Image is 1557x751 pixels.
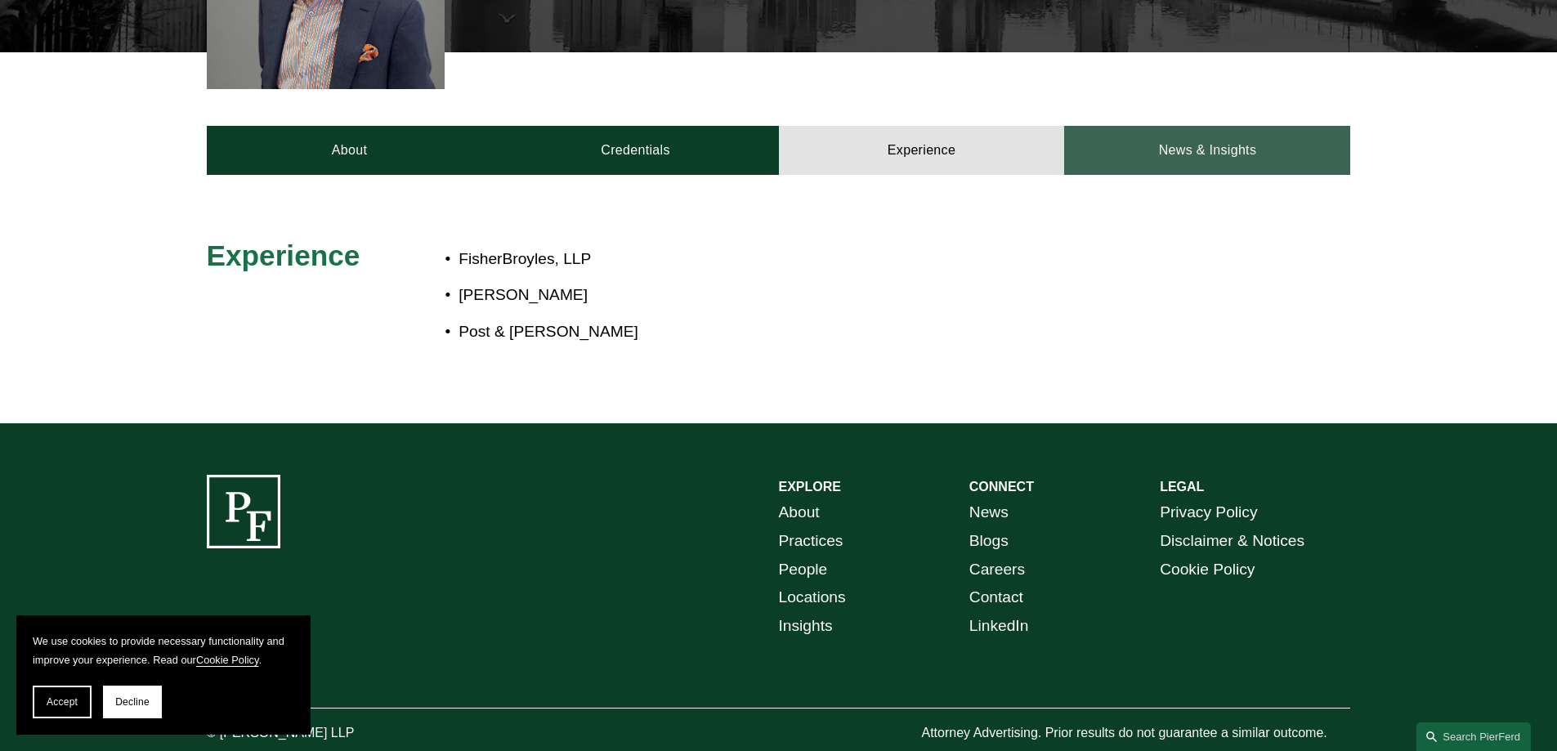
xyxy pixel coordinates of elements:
[969,583,1023,612] a: Contact
[459,245,1207,274] p: FisherBroyles, LLP
[969,527,1009,556] a: Blogs
[779,527,843,556] a: Practices
[969,556,1025,584] a: Careers
[969,498,1009,527] a: News
[1160,498,1257,527] a: Privacy Policy
[921,722,1350,745] p: Attorney Advertising. Prior results do not guarantee a similar outcome.
[33,686,92,718] button: Accept
[1416,722,1531,751] a: Search this site
[207,239,360,271] span: Experience
[47,696,78,708] span: Accept
[459,318,1207,346] p: Post & [PERSON_NAME]
[779,498,820,527] a: About
[16,615,311,735] section: Cookie banner
[1160,527,1304,556] a: Disclaimer & Notices
[779,556,828,584] a: People
[779,126,1065,175] a: Experience
[779,480,841,494] strong: EXPLORE
[196,654,259,666] a: Cookie Policy
[1064,126,1350,175] a: News & Insights
[207,126,493,175] a: About
[103,686,162,718] button: Decline
[969,612,1029,641] a: LinkedIn
[779,612,833,641] a: Insights
[1160,556,1255,584] a: Cookie Policy
[493,126,779,175] a: Credentials
[779,583,846,612] a: Locations
[459,281,1207,310] p: [PERSON_NAME]
[1160,480,1204,494] strong: LEGAL
[969,480,1034,494] strong: CONNECT
[115,696,150,708] span: Decline
[33,632,294,669] p: We use cookies to provide necessary functionality and improve your experience. Read our .
[207,722,445,745] p: © [PERSON_NAME] LLP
